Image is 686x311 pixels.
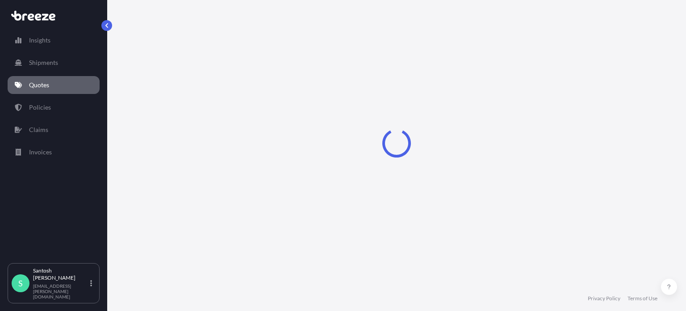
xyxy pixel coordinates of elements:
a: Insights [8,31,100,49]
p: Insights [29,36,50,45]
a: Claims [8,121,100,139]
a: Policies [8,98,100,116]
p: Claims [29,125,48,134]
p: [EMAIL_ADDRESS][PERSON_NAME][DOMAIN_NAME] [33,283,88,299]
a: Privacy Policy [588,295,620,302]
p: Quotes [29,81,49,89]
p: Invoices [29,148,52,157]
a: Quotes [8,76,100,94]
p: Policies [29,103,51,112]
span: S [18,279,23,288]
a: Terms of Use [627,295,657,302]
p: Shipments [29,58,58,67]
a: Shipments [8,54,100,72]
p: Santosh [PERSON_NAME] [33,267,88,281]
a: Invoices [8,143,100,161]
